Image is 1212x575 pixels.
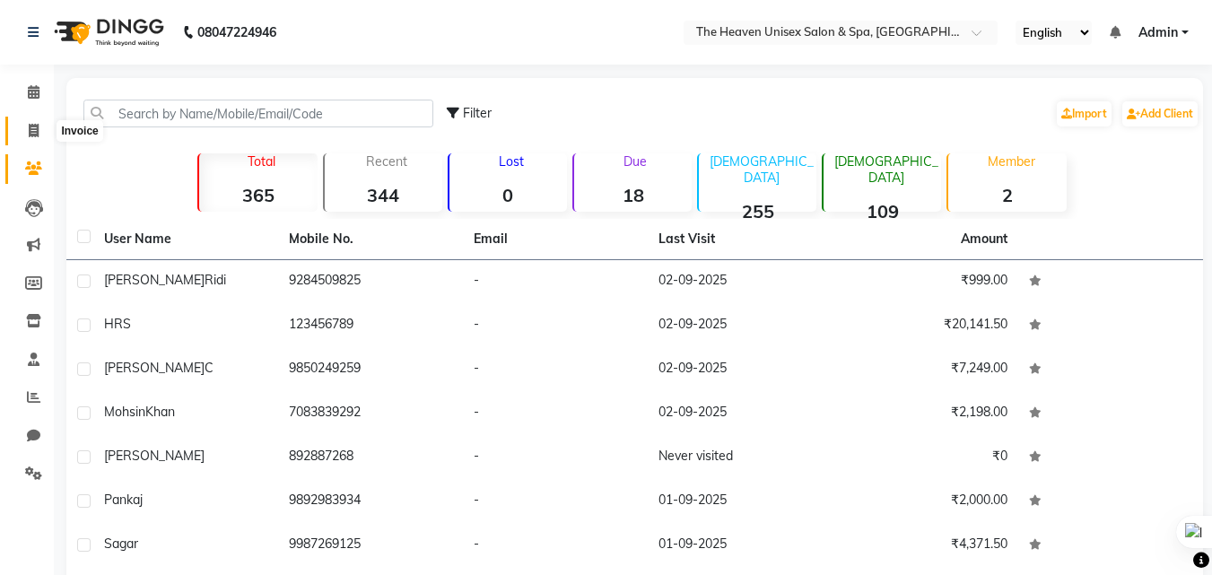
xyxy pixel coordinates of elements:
[104,448,205,464] span: [PERSON_NAME]
[104,272,205,288] span: [PERSON_NAME]
[833,304,1018,348] td: ₹20,141.50
[57,120,102,142] div: Invoice
[83,100,433,127] input: Search by Name/Mobile/Email/Code
[278,392,463,436] td: 7083839292
[648,304,833,348] td: 02-09-2025
[463,436,648,480] td: -
[1122,101,1198,126] a: Add Client
[46,7,169,57] img: logo
[463,348,648,392] td: -
[278,304,463,348] td: 123456789
[706,153,816,186] p: [DEMOGRAPHIC_DATA]
[325,184,442,206] strong: 344
[332,153,442,170] p: Recent
[824,200,941,222] strong: 109
[948,184,1066,206] strong: 2
[199,184,317,206] strong: 365
[104,360,205,376] span: [PERSON_NAME]
[955,153,1066,170] p: Member
[833,260,1018,304] td: ₹999.00
[648,392,833,436] td: 02-09-2025
[278,436,463,480] td: 892887268
[93,219,278,260] th: User Name
[648,348,833,392] td: 02-09-2025
[831,153,941,186] p: [DEMOGRAPHIC_DATA]
[1057,101,1112,126] a: Import
[145,404,175,420] span: Khan
[648,480,833,524] td: 01-09-2025
[833,348,1018,392] td: ₹7,249.00
[457,153,567,170] p: Lost
[574,184,692,206] strong: 18
[648,524,833,568] td: 01-09-2025
[463,392,648,436] td: -
[699,200,816,222] strong: 255
[278,348,463,392] td: 9850249259
[278,480,463,524] td: 9892983934
[104,536,138,552] span: Sagar
[833,392,1018,436] td: ₹2,198.00
[833,524,1018,568] td: ₹4,371.50
[278,219,463,260] th: Mobile No.
[648,260,833,304] td: 02-09-2025
[833,480,1018,524] td: ₹2,000.00
[463,524,648,568] td: -
[648,219,833,260] th: Last Visit
[104,492,143,508] span: Pankaj
[205,360,214,376] span: C
[206,153,317,170] p: Total
[104,404,145,420] span: Mohsin
[833,436,1018,480] td: ₹0
[205,272,226,288] span: Ridi
[463,260,648,304] td: -
[578,153,692,170] p: Due
[449,184,567,206] strong: 0
[648,436,833,480] td: Never visited
[278,260,463,304] td: 9284509825
[104,316,131,332] span: HRS
[950,219,1018,259] th: Amount
[463,105,492,121] span: Filter
[463,219,648,260] th: Email
[463,480,648,524] td: -
[463,304,648,348] td: -
[197,7,276,57] b: 08047224946
[1138,23,1178,42] span: Admin
[278,524,463,568] td: 9987269125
